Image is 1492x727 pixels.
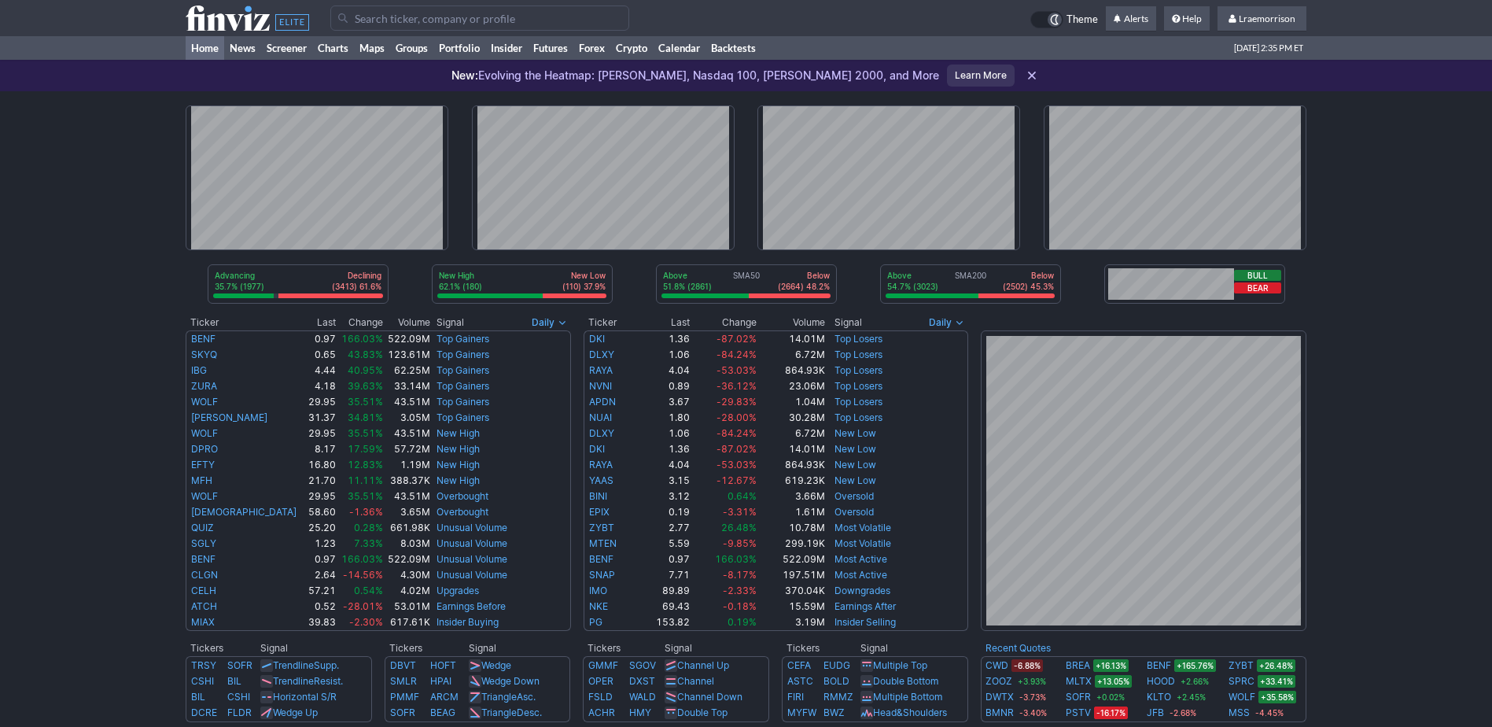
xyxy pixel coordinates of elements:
[834,333,882,345] a: Top Losers
[437,537,507,549] a: Unusual Volume
[384,441,431,457] td: 57.72M
[191,691,205,703] a: BIL
[528,36,573,60] a: Futures
[191,569,218,581] a: CLGN
[1030,11,1098,28] a: Theme
[757,426,826,441] td: 6.72M
[215,270,264,281] p: Advancing
[635,363,691,378] td: 4.04
[348,474,383,486] span: 11.11%
[1239,13,1295,24] span: Lraemorrison
[589,522,614,533] a: ZYBT
[787,659,811,671] a: CEFA
[757,473,826,489] td: 619.23K
[635,567,691,583] td: 7.71
[717,411,757,423] span: -28.00%
[834,349,882,360] a: Top Losers
[677,707,728,718] a: Double Top
[273,675,343,687] a: TrendlineResist.
[191,443,218,455] a: DPRO
[757,330,826,347] td: 14.01M
[481,707,542,718] a: TriangleDesc.
[306,504,337,520] td: 58.60
[390,707,415,718] a: SOFR
[273,675,314,687] span: Trendline
[430,707,455,718] a: BEAG
[481,659,511,671] a: Wedge
[1147,689,1171,705] a: KLTO
[588,675,613,687] a: OPER
[430,675,451,687] a: HPAI
[341,553,383,565] span: 166.03%
[227,707,252,718] a: FLDR
[1147,673,1175,689] a: HOOD
[306,567,337,583] td: 2.64
[273,707,318,718] a: Wedge Up
[227,691,250,703] a: CSHI
[584,315,636,330] th: Ticker
[191,675,214,687] a: CSHI
[433,36,485,60] a: Portfolio
[348,364,383,376] span: 40.95%
[306,315,337,330] th: Last
[437,459,480,471] a: New High
[635,347,691,363] td: 1.06
[348,396,383,408] span: 35.51%
[1066,673,1092,689] a: MLTX
[343,569,383,581] span: -14.56%
[517,707,542,718] span: Desc.
[332,281,381,292] p: (3413) 61.6%
[191,659,216,671] a: TRSY
[437,569,507,581] a: Unusual Volume
[437,522,507,533] a: Unusual Volume
[757,504,826,520] td: 1.61M
[635,520,691,536] td: 2.77
[224,36,261,60] a: News
[635,552,691,567] td: 0.97
[728,490,757,502] span: 0.64%
[451,68,939,83] p: Evolving the Heatmap: [PERSON_NAME], Nasdaq 100, [PERSON_NAME] 2000, and More
[778,270,830,281] p: Below
[589,380,612,392] a: NVNI
[589,459,613,471] a: RAYA
[439,270,482,281] p: New High
[757,378,826,394] td: 23.06M
[1003,270,1054,281] p: Below
[384,536,431,552] td: 8.03M
[273,659,339,671] a: TrendlineSupp.
[273,691,337,703] a: Horizontal S/R
[873,659,927,671] a: Multiple Top
[834,364,882,376] a: Top Losers
[215,281,264,292] p: 35.7% (1977)
[985,642,1051,654] a: Recent Quotes
[717,474,757,486] span: -12.67%
[589,537,617,549] a: MTEN
[723,569,757,581] span: -8.17%
[451,68,478,82] span: New:
[589,396,616,408] a: APDN
[1147,658,1171,673] a: BENF
[227,659,252,671] a: SOFR
[925,315,968,330] button: Signals interval
[834,506,874,518] a: Oversold
[589,506,610,518] a: EPIX
[384,347,431,363] td: 123.61M
[717,427,757,439] span: -84.24%
[677,675,714,687] a: Channel
[757,363,826,378] td: 864.93K
[191,553,216,565] a: BENF
[873,707,947,718] a: Head&Shoulders
[787,675,813,687] a: ASTC
[390,36,433,60] a: Groups
[677,659,729,671] a: Channel Up
[717,349,757,360] span: -84.24%
[261,36,312,60] a: Screener
[384,504,431,520] td: 3.65M
[757,457,826,473] td: 864.93K
[589,585,607,596] a: IMO
[485,36,528,60] a: Insider
[348,443,383,455] span: 17.59%
[306,520,337,536] td: 25.20
[306,552,337,567] td: 0.97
